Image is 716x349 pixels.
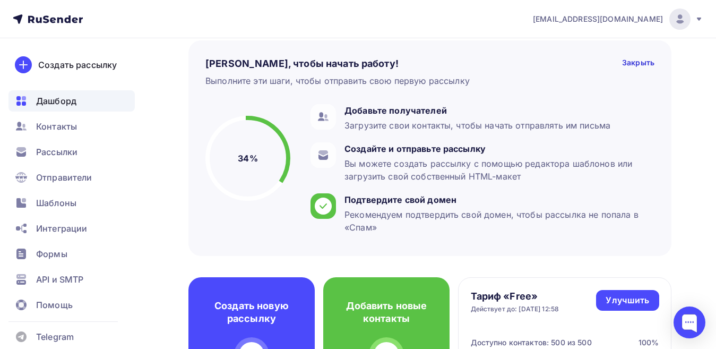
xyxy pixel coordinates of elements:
[205,74,470,87] div: Выполните эти шаги, чтобы отправить свою первую рассылку
[8,141,135,163] a: Рассылки
[606,294,649,307] div: Улучшить
[622,57,654,70] div: Закрыть
[205,300,298,325] h4: Создать новую рассылку
[8,192,135,214] a: Шаблоны
[344,104,610,117] div: Добавьте получателей
[471,337,592,348] div: Доступно контактов: 500 из 500
[36,299,73,311] span: Помощь
[344,208,649,234] div: Рекомендуем подтвердить свой домен, чтобы рассылка не попала в «Спам»
[36,146,77,158] span: Рассылки
[471,305,559,313] div: Действует до: [DATE] 12:58
[533,8,703,30] a: [EMAIL_ADDRESS][DOMAIN_NAME]
[36,222,87,235] span: Интеграции
[36,171,92,184] span: Отправители
[8,90,135,112] a: Дашборд
[36,197,76,209] span: Шаблоны
[36,95,76,107] span: Дашборд
[8,243,135,265] a: Формы
[8,116,135,137] a: Контакты
[36,120,77,133] span: Контакты
[38,58,117,71] div: Создать рассылку
[238,152,257,165] h5: 34%
[344,193,649,206] div: Подтвердите свой домен
[639,337,659,348] div: 100%
[533,14,663,24] span: [EMAIL_ADDRESS][DOMAIN_NAME]
[36,248,67,260] span: Формы
[344,157,649,183] div: Вы можете создать рассылку с помощью редактора шаблонов или загрузить свой собственный HTML-макет
[8,167,135,188] a: Отправители
[344,142,649,155] div: Создайте и отправьте рассылку
[471,290,559,303] h4: Тариф «Free»
[344,119,610,132] div: Загрузите свои контакты, чтобы начать отправлять им письма
[36,330,74,343] span: Telegram
[340,300,433,325] h4: Добавить новые контакты
[36,273,83,286] span: API и SMTP
[205,57,399,70] h4: [PERSON_NAME], чтобы начать работу!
